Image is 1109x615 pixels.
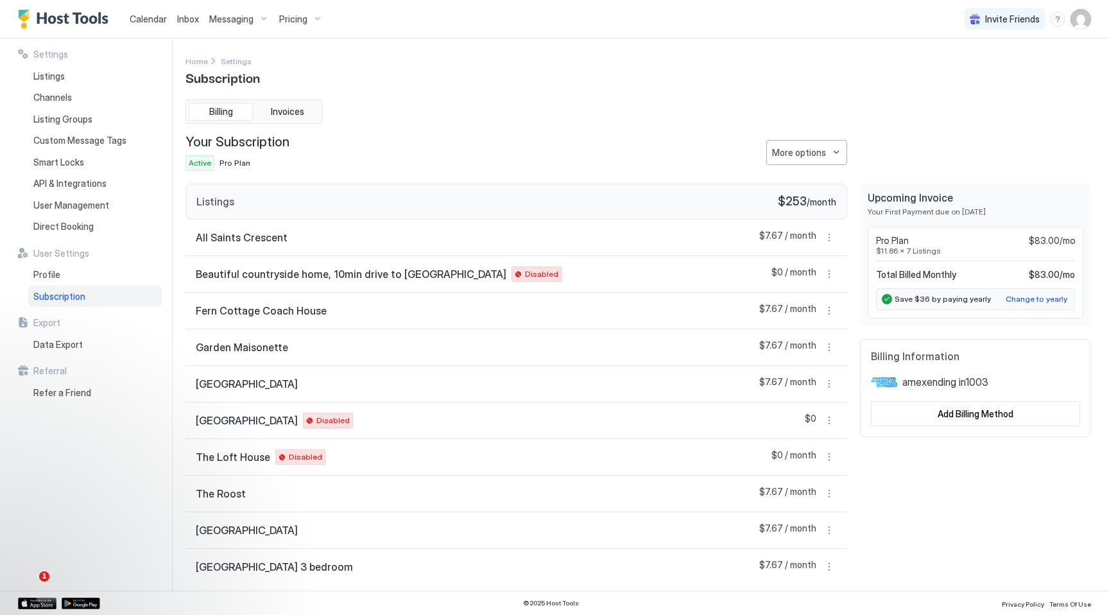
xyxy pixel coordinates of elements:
[221,56,252,66] span: Settings
[759,303,816,318] span: $7.67 / month
[525,268,558,280] span: Disabled
[759,230,816,245] span: $7.67 / month
[821,413,837,428] button: More options
[759,523,816,538] span: $7.67 / month
[821,523,837,538] div: menu
[871,350,1080,363] span: Billing Information
[62,598,100,609] div: Google Play Store
[766,140,847,165] div: menu
[28,65,162,87] a: Listings
[28,87,162,108] a: Channels
[33,49,68,60] span: Settings
[289,451,322,463] span: Disabled
[196,195,234,208] span: Listings
[821,413,837,428] div: menu
[10,490,266,580] iframe: Intercom notifications message
[805,413,816,428] span: $0
[821,559,837,575] div: menu
[759,486,816,501] span: $7.67 / month
[28,334,162,356] a: Data Export
[196,414,298,427] span: [GEOGRAPHIC_DATA]
[33,135,126,146] span: Custom Message Tags
[255,103,320,121] button: Invoices
[196,560,353,573] span: [GEOGRAPHIC_DATA] 3 bedroom
[28,382,162,404] a: Refer a Friend
[938,407,1013,420] div: Add Billing Method
[759,559,816,575] span: $7.67 / month
[778,195,807,209] span: $253
[28,195,162,216] a: User Management
[1049,596,1091,610] a: Terms Of Use
[902,376,988,388] span: amex ending in 1003
[33,339,83,351] span: Data Export
[821,303,837,318] button: More options
[33,365,67,377] span: Referral
[33,387,91,399] span: Refer a Friend
[185,54,208,67] a: Home
[33,71,65,82] span: Listings
[821,523,837,538] button: More options
[196,377,298,390] span: [GEOGRAPHIC_DATA]
[895,294,991,304] span: Save $36 by paying yearly
[821,340,837,355] button: More options
[868,191,1083,204] span: Upcoming Invoice
[196,487,246,500] span: The Roost
[985,13,1040,25] span: Invite Friends
[766,140,847,165] button: More options
[1029,269,1075,281] span: $83.00 / mo
[1029,235,1075,247] span: $83.00/mo
[876,269,956,281] span: Total Billed Monthly
[868,207,1083,216] span: Your First Payment due on [DATE]
[871,373,897,391] img: amex
[33,92,72,103] span: Channels
[33,157,84,168] span: Smart Locks
[28,173,162,195] a: API & Integrations
[18,10,114,29] div: Host Tools Logo
[271,106,304,117] span: Invoices
[177,13,199,24] span: Inbox
[185,67,260,87] span: Subscription
[209,106,233,117] span: Billing
[185,134,289,150] span: Your Subscription
[759,340,816,355] span: $7.67 / month
[821,486,837,501] div: menu
[821,449,837,465] button: More options
[189,157,211,169] span: Active
[33,291,85,302] span: Subscription
[28,286,162,307] a: Subscription
[39,571,49,582] span: 1
[33,178,107,189] span: API & Integrations
[130,13,167,24] span: Calendar
[807,196,836,208] span: / month
[759,376,816,392] span: $7.67 / month
[821,376,837,392] button: More options
[196,451,270,463] span: The Loft House
[221,54,252,67] a: Settings
[821,486,837,501] button: More options
[221,54,252,67] div: Breadcrumb
[33,221,94,232] span: Direct Booking
[1004,291,1069,307] button: Change to yearly
[876,235,909,247] span: Pro Plan
[28,264,162,286] a: Profile
[821,266,837,282] button: More options
[771,266,816,282] span: $0 / month
[33,317,60,329] span: Export
[196,304,327,317] span: Fern Cottage Coach House
[821,340,837,355] div: menu
[871,401,1080,426] button: Add Billing Method
[130,12,167,26] a: Calendar
[219,158,250,168] span: Pro Plan
[772,146,826,159] div: More options
[821,376,837,392] div: menu
[821,230,837,245] button: More options
[18,598,56,609] a: App Store
[185,54,208,67] div: Breadcrumb
[33,248,89,259] span: User Settings
[821,266,837,282] div: menu
[28,216,162,238] a: Direct Booking
[28,152,162,173] a: Smart Locks
[1049,600,1091,608] span: Terms Of Use
[821,230,837,245] div: menu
